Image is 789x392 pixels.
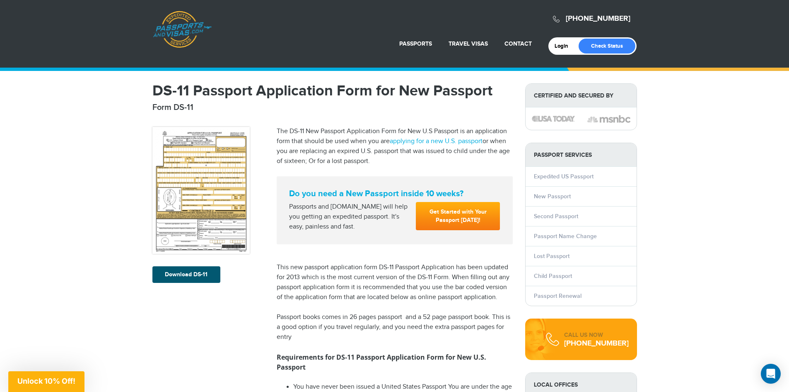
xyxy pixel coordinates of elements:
[534,292,581,299] a: Passport Renewal
[579,39,635,54] a: Check Status
[566,14,630,23] a: [PHONE_NUMBER]
[587,114,630,124] img: image description
[534,193,571,200] a: New Passport
[277,263,513,302] p: This new passport application form DS-11 Passport Application has been updated for 2013 which is ...
[534,273,572,280] a: Child Passport
[534,233,597,240] a: Passport Name Change
[153,11,212,48] a: Passports & [DOMAIN_NAME]
[555,43,574,49] a: Login
[152,102,513,112] h2: Form DS-11
[564,331,629,339] div: CALL US NOW
[534,253,569,260] a: Lost Passport
[399,40,432,47] a: Passports
[8,371,84,392] div: Unlock 10% Off!
[277,244,513,253] iframe: Customer reviews powered by Trustpilot
[289,189,500,199] strong: Do you need a New Passport inside 10 weeks?
[449,40,488,47] a: Travel Visas
[532,116,575,122] img: image description
[286,202,413,232] div: Passports and [DOMAIN_NAME] will help you getting an expedited passport. It's easy, painless and ...
[17,377,75,385] span: Unlock 10% Off!
[504,40,532,47] a: Contact
[277,352,513,372] h3: Requirements for DS-11 Passport Application Form for New U.S. Passport
[564,339,629,348] div: [PHONE_NUMBER]
[152,127,250,254] img: DS-11
[152,266,220,283] a: Download DS-11
[761,364,781,384] div: Open Intercom Messenger
[416,202,500,230] a: Get Started with Your Passport [DATE]!
[277,127,513,166] p: The DS-11 New Passport Application Form for New U.S Passport is an application form that should b...
[534,213,578,220] a: Second Passport
[277,312,513,342] p: Passport books comes in 26 pages passport and a 52 page passport book. This is a good option if y...
[390,137,483,145] a: applying for a new U.S. passport
[152,83,513,98] h1: DS-11 Passport Application Form for New Passport
[526,143,637,167] strong: PASSPORT SERVICES
[534,173,594,180] a: Expedited US Passport
[526,84,637,107] strong: Certified and Secured by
